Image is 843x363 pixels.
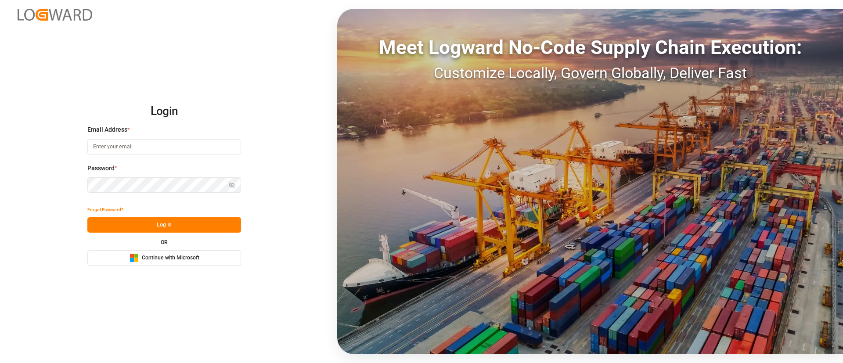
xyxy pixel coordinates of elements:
small: OR [161,240,168,245]
div: Customize Locally, Govern Globally, Deliver Fast [337,62,843,84]
div: Meet Logward No-Code Supply Chain Execution: [337,33,843,62]
span: Email Address [87,125,127,134]
button: Forgot Password? [87,202,123,217]
span: Continue with Microsoft [142,254,199,262]
button: Continue with Microsoft [87,250,241,266]
h2: Login [87,97,241,126]
span: Password [87,164,115,173]
button: Log In [87,217,241,233]
img: Logward_new_orange.png [18,9,92,21]
input: Enter your email [87,139,241,155]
